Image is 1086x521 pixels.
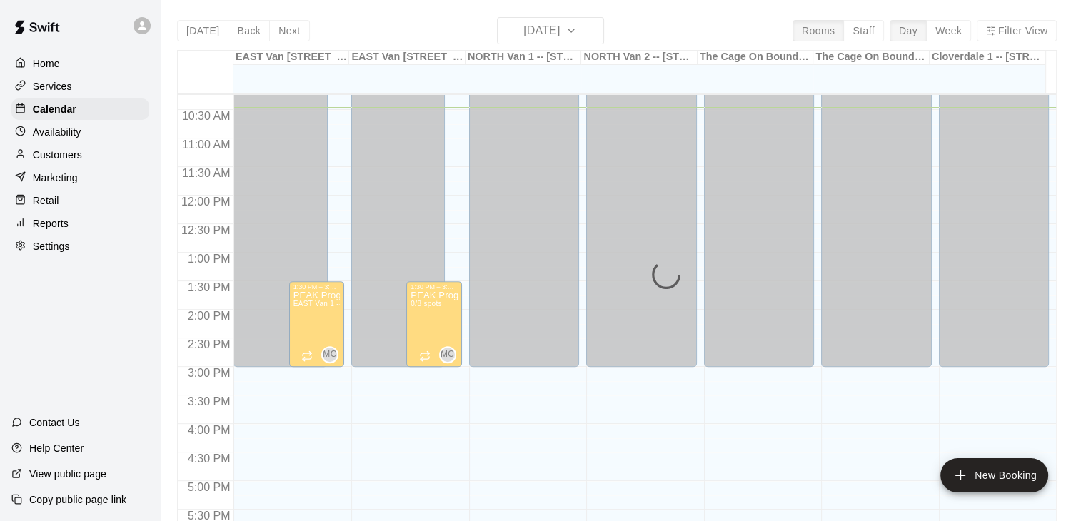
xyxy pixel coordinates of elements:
[184,481,234,493] span: 5:00 PM
[11,190,149,211] a: Retail
[11,236,149,257] a: Settings
[940,458,1048,492] button: add
[29,441,84,455] p: Help Center
[327,346,338,363] span: Michael Crouse
[179,110,234,122] span: 10:30 AM
[930,51,1046,64] div: Cloverdale 1 -- [STREET_ADDRESS]
[445,346,456,363] span: Michael Crouse
[813,51,930,64] div: The Cage On Boundary 2 -- [STREET_ADDRESS] ([PERSON_NAME] & [PERSON_NAME]), [GEOGRAPHIC_DATA]
[178,196,233,208] span: 12:00 PM
[411,300,442,308] span: 0/8 spots filled
[33,56,60,71] p: Home
[184,367,234,379] span: 3:00 PM
[466,51,582,64] div: NORTH Van 1 -- [STREET_ADDRESS]
[419,350,431,362] span: Recurring event
[698,51,814,64] div: The Cage On Boundary 1 -- [STREET_ADDRESS] ([PERSON_NAME] & [PERSON_NAME]), [GEOGRAPHIC_DATA]
[184,424,234,436] span: 4:00 PM
[184,281,234,293] span: 1:30 PM
[11,167,149,188] a: Marketing
[33,171,78,185] p: Marketing
[33,193,59,208] p: Retail
[11,76,149,97] a: Services
[29,467,106,481] p: View public page
[179,138,234,151] span: 11:00 AM
[29,415,80,430] p: Contact Us
[178,224,233,236] span: 12:30 PM
[33,148,82,162] p: Customers
[184,310,234,322] span: 2:00 PM
[293,300,418,308] span: EAST Van 1 -- [STREET_ADDRESS]
[406,281,461,367] div: 1:30 PM – 3:00 PM: PEAK Program - Every Friday (1:30pm - 3:00pm) @ East Van
[289,281,344,367] div: 1:30 PM – 3:00 PM: PEAK Program - Every Friday (1:30pm - 3:00pm) @ East Van
[179,167,234,179] span: 11:30 AM
[11,98,149,120] a: Calendar
[11,121,149,143] a: Availability
[11,144,149,166] a: Customers
[184,253,234,265] span: 1:00 PM
[33,239,70,253] p: Settings
[184,395,234,408] span: 3:30 PM
[11,53,149,74] a: Home
[441,348,454,362] span: MC
[233,51,350,64] div: EAST Van [STREET_ADDRESS]
[411,283,457,290] div: 1:30 PM – 3:00 PM
[33,125,81,139] p: Availability
[301,350,313,362] span: Recurring event
[439,346,456,363] div: Michael Crouse
[349,51,466,64] div: EAST Van [STREET_ADDRESS]
[293,283,340,290] div: 1:30 PM – 3:00 PM
[11,213,149,234] a: Reports
[184,338,234,350] span: 2:30 PM
[184,452,234,465] span: 4:30 PM
[321,346,338,363] div: Michael Crouse
[581,51,698,64] div: NORTH Van 2 -- [STREET_ADDRESS]
[29,492,126,507] p: Copy public page link
[33,216,69,231] p: Reports
[323,348,336,362] span: MC
[33,102,76,116] p: Calendar
[33,79,72,93] p: Services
